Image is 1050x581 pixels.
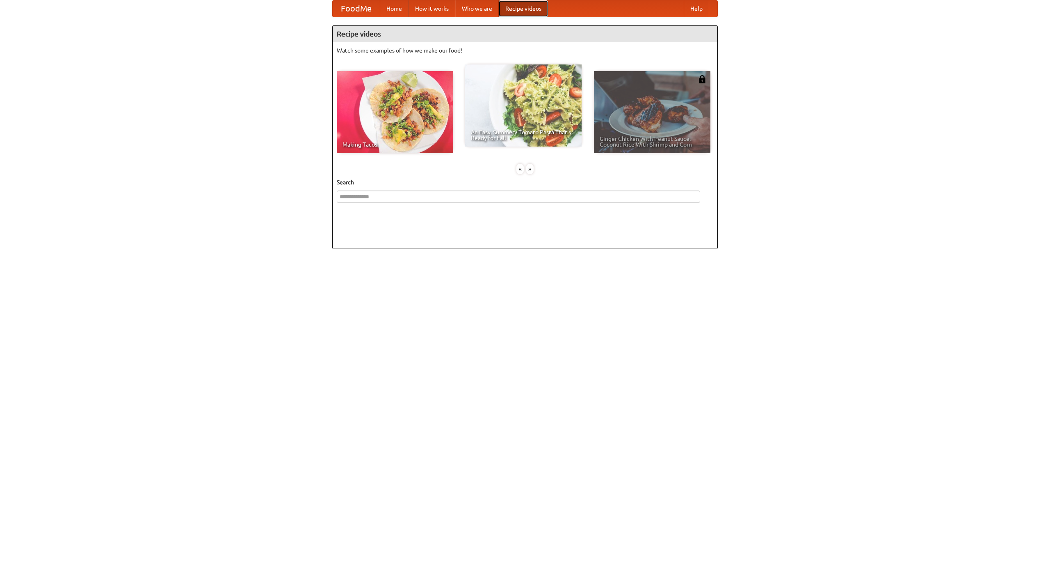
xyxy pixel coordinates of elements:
img: 483408.png [698,75,706,83]
a: Making Tacos [337,71,453,153]
a: How it works [409,0,455,17]
a: Who we are [455,0,499,17]
span: Making Tacos [342,142,447,147]
a: FoodMe [333,0,380,17]
h4: Recipe videos [333,26,717,42]
a: Home [380,0,409,17]
div: » [526,164,534,174]
p: Watch some examples of how we make our food! [337,46,713,55]
span: An Easy, Summery Tomato Pasta That's Ready for Fall [471,129,576,141]
a: Help [684,0,709,17]
div: « [516,164,524,174]
a: Recipe videos [499,0,548,17]
h5: Search [337,178,713,186]
a: An Easy, Summery Tomato Pasta That's Ready for Fall [465,64,582,147]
